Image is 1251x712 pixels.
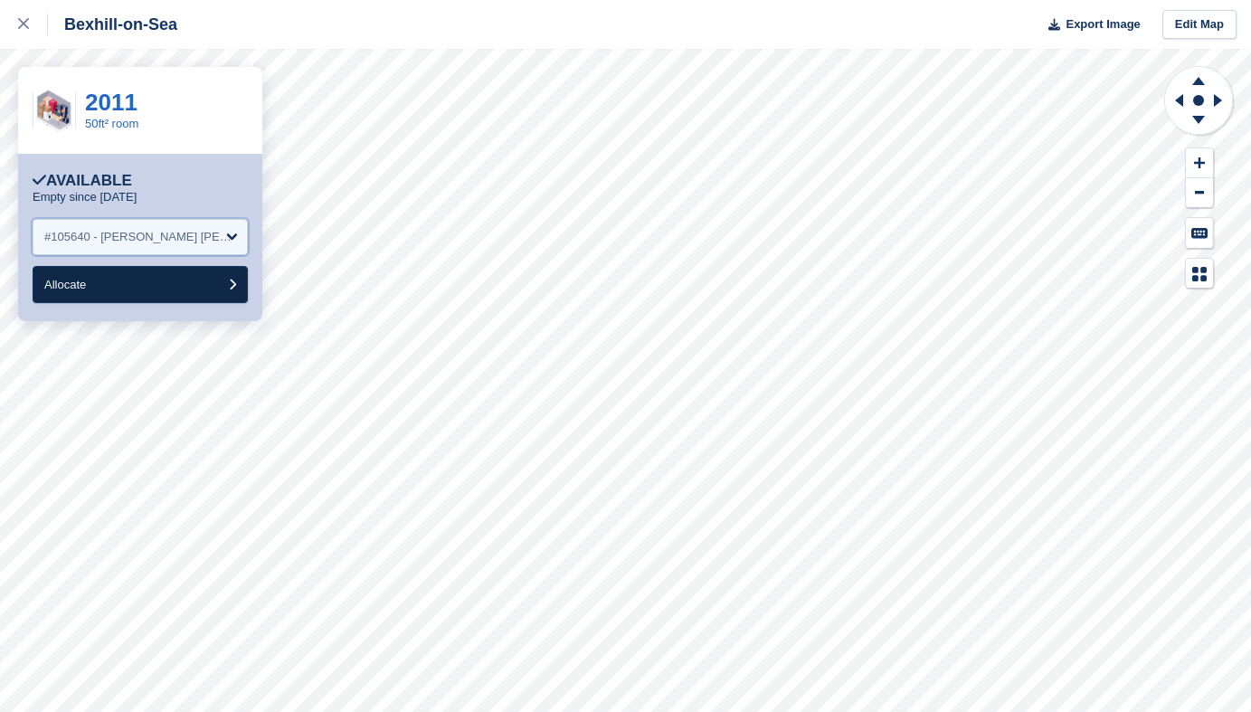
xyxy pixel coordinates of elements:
[1162,10,1237,40] a: Edit Map
[44,228,236,246] div: #105640 - [PERSON_NAME] [PERSON_NAME]
[85,117,138,130] a: 50ft² room
[33,190,137,204] p: Empty since [DATE]
[33,266,248,303] button: Allocate
[1038,10,1141,40] button: Export Image
[1186,178,1213,208] button: Zoom Out
[1186,218,1213,248] button: Keyboard Shortcuts
[44,278,86,291] span: Allocate
[33,172,132,190] div: Available
[48,14,177,35] div: Bexhill-on-Sea
[1186,148,1213,178] button: Zoom In
[1066,15,1140,33] span: Export Image
[33,88,75,133] img: 50FT.jpg
[1186,259,1213,289] button: Map Legend
[85,89,137,116] a: 2011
